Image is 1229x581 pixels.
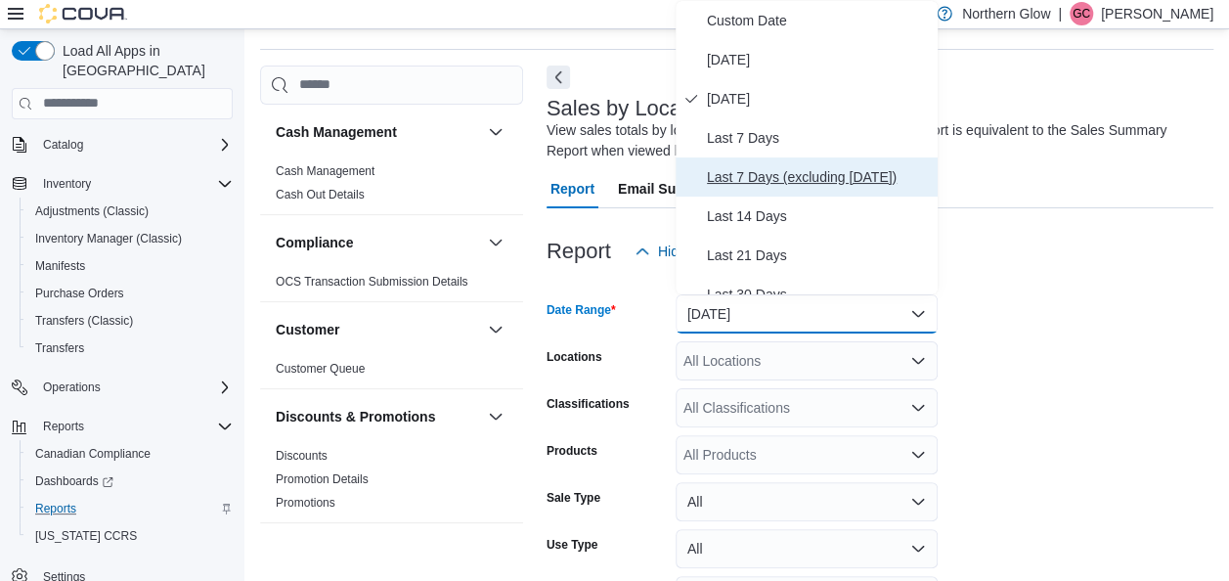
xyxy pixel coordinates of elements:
span: Promotions [276,495,335,511]
label: Classifications [547,396,630,412]
h3: Cash Management [276,122,397,142]
span: Canadian Compliance [35,446,151,462]
span: Discounts [276,448,328,464]
button: Catalog [4,131,241,158]
button: Transfers [20,335,241,362]
a: Customer Queue [276,362,365,376]
button: Finance [484,539,507,562]
span: Catalog [35,133,233,156]
span: Email Subscription [618,169,742,208]
button: Adjustments (Classic) [20,198,241,225]
p: | [1058,2,1062,25]
button: Inventory [35,172,99,196]
button: Inventory [4,170,241,198]
button: Inventory Manager (Classic) [20,225,241,252]
span: Operations [35,376,233,399]
span: Custom Date [707,9,930,32]
button: Reports [35,415,92,438]
span: Transfers [35,340,84,356]
span: Purchase Orders [27,282,233,305]
button: Discounts & Promotions [276,407,480,426]
button: Cash Management [276,122,480,142]
span: Inventory Manager (Classic) [35,231,182,246]
span: Manifests [27,254,233,278]
a: Cash Out Details [276,188,365,201]
button: Transfers (Classic) [20,307,241,335]
span: Reports [35,501,76,516]
span: Report [550,169,594,208]
a: [US_STATE] CCRS [27,524,145,548]
button: Operations [4,374,241,401]
button: Open list of options [910,353,926,369]
button: Reports [20,495,241,522]
span: [US_STATE] CCRS [35,528,137,544]
button: Manifests [20,252,241,280]
button: Reports [4,413,241,440]
span: GC [1073,2,1090,25]
div: Customer [260,357,523,388]
button: Next [547,66,570,89]
button: Hide Parameters [627,232,768,271]
span: Reports [43,419,84,434]
span: Dashboards [35,473,113,489]
div: Compliance [260,270,523,301]
span: Promotion Details [276,471,369,487]
a: Dashboards [27,469,121,493]
span: Hide Parameters [658,242,761,261]
button: All [676,482,938,521]
h3: Customer [276,320,339,339]
span: Catalog [43,137,83,153]
span: Inventory [43,176,91,192]
span: Last 21 Days [707,244,930,267]
h3: Discounts & Promotions [276,407,435,426]
a: Promotions [276,496,335,510]
div: View sales totals by location for a specified date range. This report is equivalent to the Sales ... [547,120,1204,161]
label: Sale Type [547,490,600,506]
a: Canadian Compliance [27,442,158,466]
label: Products [547,443,597,459]
label: Use Type [547,537,597,553]
h3: Compliance [276,233,353,252]
span: Operations [43,380,101,395]
span: Reports [35,415,233,438]
span: Load All Apps in [GEOGRAPHIC_DATA] [55,41,233,80]
span: Cash Management [276,163,374,179]
a: Cash Management [276,164,374,178]
span: Reports [27,497,233,520]
button: [DATE] [676,294,938,334]
div: Select listbox [676,1,938,294]
button: All [676,529,938,568]
a: Dashboards [20,468,241,495]
span: Adjustments (Classic) [27,200,233,223]
a: OCS Transaction Submission Details [276,275,468,289]
span: Last 7 Days (excluding [DATE]) [707,165,930,189]
span: Inventory [35,172,233,196]
div: Cash Management [260,159,523,214]
img: Cova [39,4,127,23]
p: [PERSON_NAME] [1101,2,1213,25]
button: Open list of options [910,400,926,416]
span: Transfers [27,336,233,360]
a: Inventory Manager (Classic) [27,227,190,250]
span: Washington CCRS [27,524,233,548]
span: Canadian Compliance [27,442,233,466]
p: Northern Glow [962,2,1050,25]
h3: Sales by Location [547,97,717,120]
span: Purchase Orders [35,286,124,301]
span: Adjustments (Classic) [35,203,149,219]
a: Promotion Details [276,472,369,486]
span: OCS Transaction Submission Details [276,274,468,290]
a: Transfers [27,336,92,360]
a: Purchase Orders [27,282,132,305]
button: [US_STATE] CCRS [20,522,241,550]
button: Compliance [276,233,480,252]
button: Open list of options [910,447,926,463]
button: Discounts & Promotions [484,405,507,428]
button: Catalog [35,133,91,156]
div: Discounts & Promotions [260,444,523,522]
span: Manifests [35,258,85,274]
button: Purchase Orders [20,280,241,307]
span: Dashboards [27,469,233,493]
span: Inventory Manager (Classic) [27,227,233,250]
span: [DATE] [707,87,930,111]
